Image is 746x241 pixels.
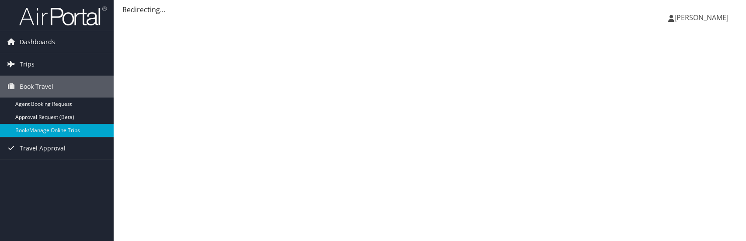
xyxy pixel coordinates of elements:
div: Redirecting... [122,4,737,15]
img: airportal-logo.png [19,6,107,26]
span: Travel Approval [20,137,66,159]
span: Dashboards [20,31,55,53]
span: [PERSON_NAME] [674,13,729,22]
a: [PERSON_NAME] [668,4,737,31]
span: Trips [20,53,35,75]
span: Book Travel [20,76,53,98]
